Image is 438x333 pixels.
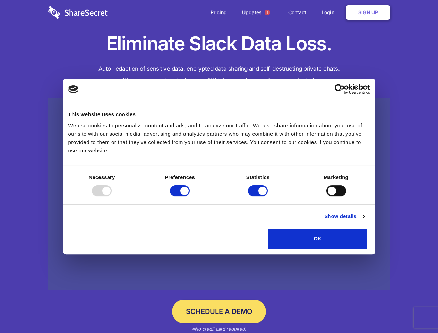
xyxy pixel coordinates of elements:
button: OK [268,229,367,249]
a: Pricing [204,2,234,23]
strong: Statistics [246,174,270,180]
h4: Auto-redaction of sensitive data, encrypted data sharing and self-destructing private chats. Shar... [48,63,390,86]
a: Contact [281,2,313,23]
img: logo [68,85,79,93]
a: Sign Up [346,5,390,20]
strong: Preferences [165,174,195,180]
em: *No credit card required. [192,326,246,332]
a: Wistia video thumbnail [48,98,390,290]
div: This website uses cookies [68,110,370,119]
a: Schedule a Demo [172,300,266,323]
strong: Necessary [89,174,115,180]
a: Show details [324,212,364,221]
div: We use cookies to personalize content and ads, and to analyze our traffic. We also share informat... [68,121,370,155]
span: 1 [265,10,270,15]
strong: Marketing [324,174,349,180]
img: logo-wordmark-white-trans-d4663122ce5f474addd5e946df7df03e33cb6a1c49d2221995e7729f52c070b2.svg [48,6,108,19]
a: Login [315,2,345,23]
h1: Eliminate Slack Data Loss. [48,31,390,56]
a: Usercentrics Cookiebot - opens in a new window [309,84,370,94]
